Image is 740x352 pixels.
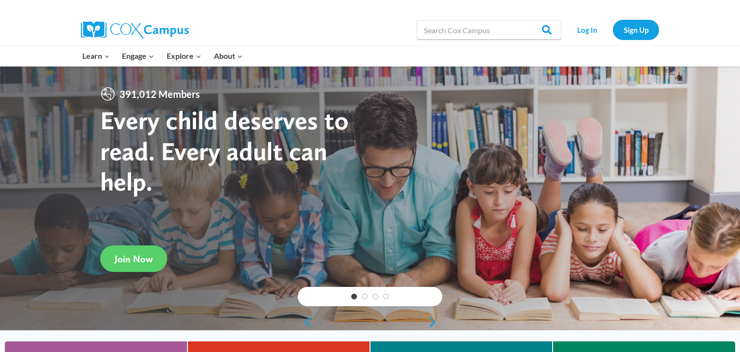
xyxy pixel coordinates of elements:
[613,20,659,40] a: Sign Up
[82,50,110,62] span: Learn
[298,312,442,332] div: content slider buttons
[167,50,201,62] span: Explore
[76,46,249,66] nav: Primary Navigation
[417,20,561,40] input: Search Cox Campus
[383,294,389,299] a: 4
[566,20,659,40] nav: Secondary Navigation
[566,20,608,40] a: Log In
[81,21,189,39] img: Cox Campus
[214,50,243,62] span: About
[362,294,368,299] a: 2
[100,105,349,197] strong: Every child deserves to read. Every adult can help.
[100,245,167,272] a: Join Now
[115,253,153,265] span: Join Now
[122,50,154,62] span: Engage
[116,86,204,102] span: 391,012 Members
[428,316,442,328] a: next
[298,316,312,328] a: previous
[372,294,378,299] a: 3
[351,294,357,299] a: 1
